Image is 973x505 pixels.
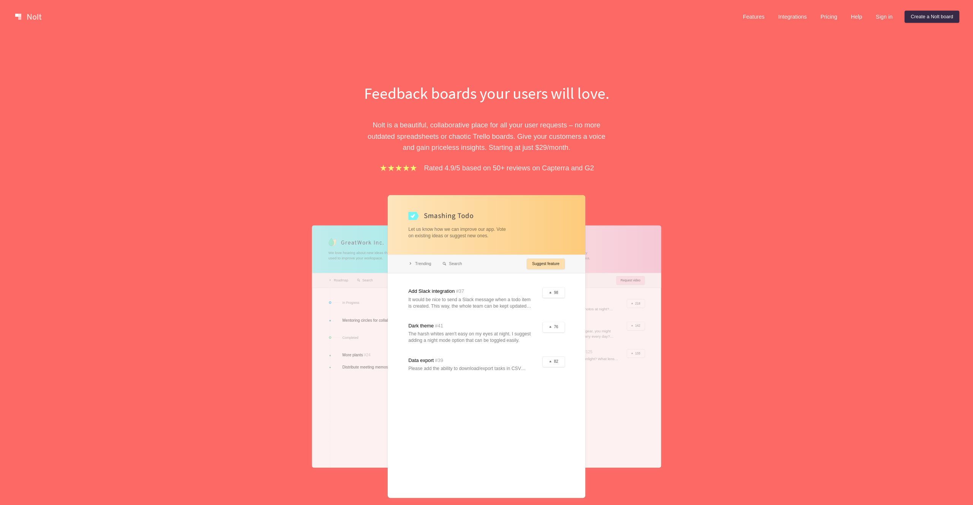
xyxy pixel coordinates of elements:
[845,11,868,23] a: Help
[905,11,959,23] a: Create a Nolt board
[355,82,618,104] h1: Feedback boards your users will love.
[424,162,594,173] p: Rated 4.9/5 based on 50+ reviews on Capterra and G2
[355,119,618,153] p: Nolt is a beautiful, collaborative place for all your user requests – no more outdated spreadshee...
[815,11,843,23] a: Pricing
[379,164,418,172] img: stars.b067e34983.png
[772,11,813,23] a: Integrations
[870,11,899,23] a: Sign in
[737,11,771,23] a: Features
